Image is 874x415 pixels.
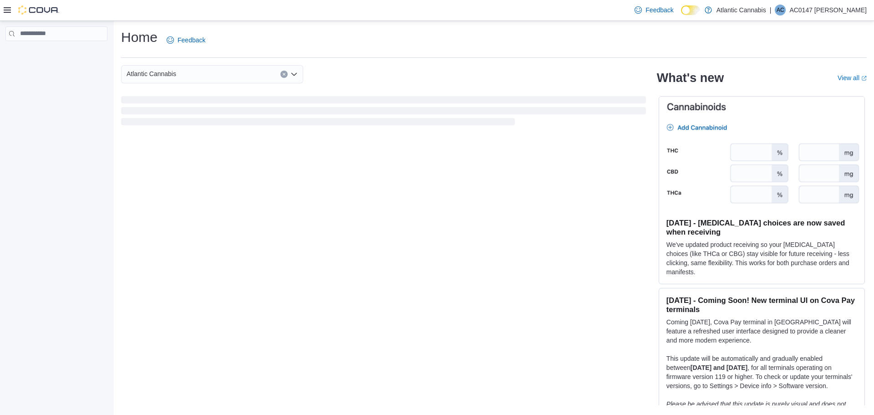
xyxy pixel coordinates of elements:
button: Open list of options [290,71,298,78]
p: | [770,5,772,15]
p: AC0147 [PERSON_NAME] [789,5,867,15]
a: View allExternal link [838,74,867,82]
span: Atlantic Cannabis [127,68,176,79]
a: Feedback [631,1,677,19]
nav: Complex example [5,43,107,65]
p: Coming [DATE], Cova Pay terminal in [GEOGRAPHIC_DATA] will feature a refreshed user interface des... [666,318,857,345]
strong: [DATE] and [DATE] [691,364,747,371]
span: Loading [121,98,646,127]
span: Feedback [645,5,673,15]
div: AC0147 Cantwell Holly [775,5,786,15]
h3: [DATE] - Coming Soon! New terminal UI on Cova Pay terminals [666,296,857,314]
p: This update will be automatically and gradually enabled between , for all terminals operating on ... [666,354,857,390]
p: Atlantic Cannabis [716,5,766,15]
a: Feedback [163,31,209,49]
p: We've updated product receiving so your [MEDICAL_DATA] choices (like THCa or CBG) stay visible fo... [666,240,857,277]
img: Cova [18,5,59,15]
span: AC [777,5,784,15]
svg: External link [861,76,867,81]
button: Clear input [280,71,288,78]
h1: Home [121,28,158,46]
h2: What's new [657,71,724,85]
span: Feedback [178,36,205,45]
input: Dark Mode [681,5,700,15]
h3: [DATE] - [MEDICAL_DATA] choices are now saved when receiving [666,218,857,236]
